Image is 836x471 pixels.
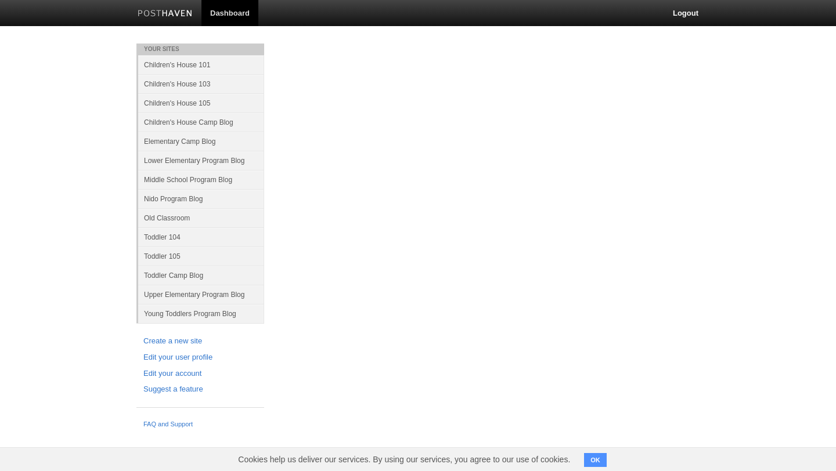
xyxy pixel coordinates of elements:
[138,10,193,19] img: Posthaven-bar
[143,419,257,430] a: FAQ and Support
[138,208,264,227] a: Old Classroom
[143,352,257,364] a: Edit your user profile
[138,227,264,247] a: Toddler 104
[138,55,264,74] a: Children's House 101
[143,368,257,380] a: Edit your account
[138,170,264,189] a: Middle School Program Blog
[143,335,257,347] a: Create a new site
[138,285,264,304] a: Upper Elementary Program Blog
[138,93,264,113] a: Children's House 105
[138,113,264,132] a: Children's House Camp Blog
[138,151,264,170] a: Lower Elementary Program Blog
[226,448,582,471] span: Cookies help us deliver our services. By using our services, you agree to our use of cookies.
[136,44,264,55] li: Your Sites
[584,453,607,467] button: OK
[138,132,264,151] a: Elementary Camp Blog
[138,189,264,208] a: Nido Program Blog
[138,74,264,93] a: Children's House 103
[138,266,264,285] a: Toddler Camp Blog
[138,247,264,266] a: Toddler 105
[138,304,264,323] a: Young Toddlers Program Blog
[143,383,257,396] a: Suggest a feature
